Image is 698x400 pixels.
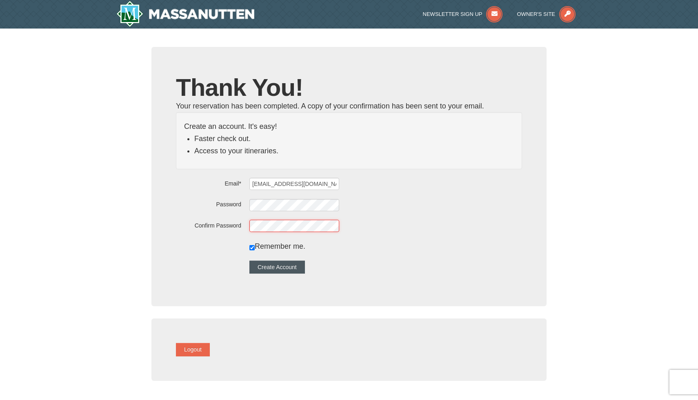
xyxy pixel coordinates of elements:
a: Massanutten Resort [116,1,254,27]
label: Confirm Password [176,219,241,230]
span: Owner's Site [517,11,556,17]
li: Faster check out. [194,133,514,145]
div: Remember me. [249,240,522,252]
div: Your reservation has been completed. A copy of your confirmation has been sent to your email. [176,100,522,112]
label: Password [176,198,241,208]
span: Newsletter Sign Up [423,11,482,17]
h1: Thank You! [176,75,522,100]
a: Newsletter Sign Up [423,11,503,17]
a: Owner's Site [517,11,576,17]
button: Logout [176,343,210,356]
img: Massanutten Resort Logo [116,1,254,27]
li: Access to your itineraries. [194,145,514,157]
div: Create an account. It's easy! [176,112,522,169]
button: Create Account [249,261,305,274]
input: Email* [249,178,339,190]
label: Email* [176,177,241,188]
